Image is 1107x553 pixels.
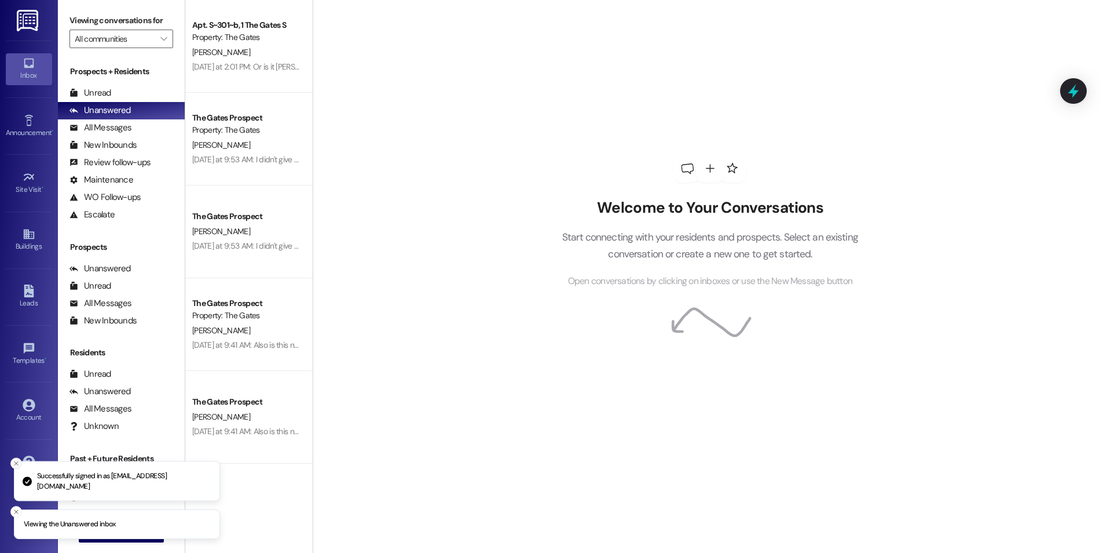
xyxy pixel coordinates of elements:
[69,315,137,327] div: New Inbounds
[69,12,173,30] label: Viewing conversations for
[69,139,137,151] div: New Inbounds
[69,385,131,398] div: Unanswered
[69,191,141,203] div: WO Follow-ups
[192,226,250,237] span: [PERSON_NAME]
[544,229,875,262] p: Start connecting with your residents and prospects. Select an existing conversation or create a n...
[69,297,131,310] div: All Messages
[69,263,131,275] div: Unanswered
[160,34,167,43] i: 
[69,209,115,221] div: Escalate
[192,154,532,165] div: [DATE] at 9:53 AM: I didn't give an address so I can come pick it up! I'm here in [GEOGRAPHIC_DAT...
[192,297,299,310] div: The Gates Prospect
[17,10,41,31] img: ResiDesk Logo
[45,355,46,363] span: •
[69,368,111,380] div: Unread
[69,403,131,415] div: All Messages
[6,395,52,427] a: Account
[10,506,22,518] button: Close toast
[544,199,875,217] h2: Welcome to Your Conversations
[192,124,299,136] div: Property: The Gates
[10,458,22,470] button: Close toast
[42,184,43,192] span: •
[69,87,111,99] div: Unread
[192,325,250,336] span: [PERSON_NAME]
[192,241,532,251] div: [DATE] at 9:53 AM: I didn't give an address so I can come pick it up! I'm here in [GEOGRAPHIC_DAT...
[24,519,116,530] p: Viewing the Unanswered inbox
[192,396,299,408] div: The Gates Prospect
[69,157,151,169] div: Review follow-ups
[192,47,250,57] span: [PERSON_NAME]
[69,122,131,134] div: All Messages
[6,452,52,483] a: Support
[52,127,53,135] span: •
[6,53,52,85] a: Inbox
[58,241,185,253] div: Prospects
[192,112,299,124] div: The Gates Prospect
[6,168,52,199] a: Site Visit •
[192,310,299,322] div: Property: The Gates
[58,347,185,359] div: Residents
[568,274,852,289] span: Open conversations by clicking on inboxes or use the New Message button
[6,339,52,370] a: Templates •
[6,281,52,312] a: Leads
[192,31,299,43] div: Property: The Gates
[69,280,111,292] div: Unread
[192,140,250,150] span: [PERSON_NAME]
[6,224,52,256] a: Buildings
[69,174,133,186] div: Maintenance
[58,66,185,78] div: Prospects + Residents
[192,19,299,31] div: Apt. S~301~b, 1 The Gates S
[192,61,409,72] div: [DATE] at 2:01 PM: Or is it [PERSON_NAME] and [PERSON_NAME]
[75,30,155,48] input: All communities
[192,340,531,350] div: [DATE] at 9:41 AM: Also is this now a monthly fee because unthought we paid for the entire semester?
[192,426,531,436] div: [DATE] at 9:41 AM: Also is this now a monthly fee because unthought we paid for the entire semester?
[69,104,131,117] div: Unanswered
[37,471,210,492] p: Successfully signed in as [EMAIL_ADDRESS][DOMAIN_NAME]
[69,420,119,432] div: Unknown
[192,412,250,422] span: [PERSON_NAME]
[192,210,299,223] div: The Gates Prospect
